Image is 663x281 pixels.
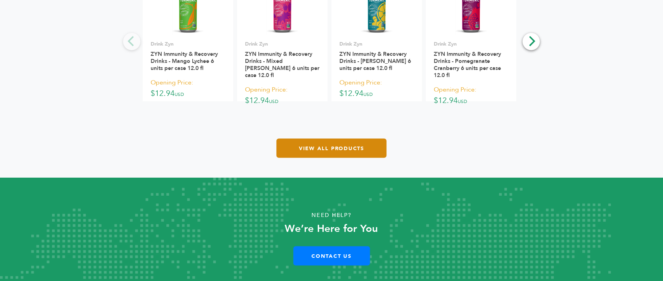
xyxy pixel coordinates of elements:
a: ZYN Immunity & Recovery Drinks - Mango Lychee 6 units per case 12.0 fl [151,50,218,72]
p: $12.94 [245,84,320,107]
p: Drink Zyn [245,40,320,48]
button: Next [523,33,540,50]
span: Opening Price: [339,77,382,88]
p: Drink Zyn [434,40,508,48]
span: USD [363,91,373,97]
strong: We’re Here for You [285,222,378,236]
span: Opening Price: [151,77,193,88]
span: USD [458,98,467,105]
p: $12.94 [151,77,225,100]
a: View All Products [276,139,387,158]
a: Contact Us [293,246,370,266]
a: ZYN Immunity & Recovery Drinks - Mixed [PERSON_NAME] 6 units per case 12.0 fl [245,50,319,79]
p: $12.94 [434,84,508,107]
p: $12.94 [339,77,414,100]
p: Drink Zyn [339,40,414,48]
p: Need Help? [33,209,630,221]
span: USD [269,98,278,105]
span: USD [175,91,184,97]
span: Opening Price: [434,84,476,95]
p: Drink Zyn [151,40,225,48]
a: ZYN Immunity & Recovery Drinks - [PERSON_NAME] 6 units per case 12.0 fl [339,50,411,72]
span: Opening Price: [245,84,287,95]
a: ZYN Immunity & Recovery Drinks - Pomegranate Cranberry 6 units per case 12.0 fl [434,50,501,79]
